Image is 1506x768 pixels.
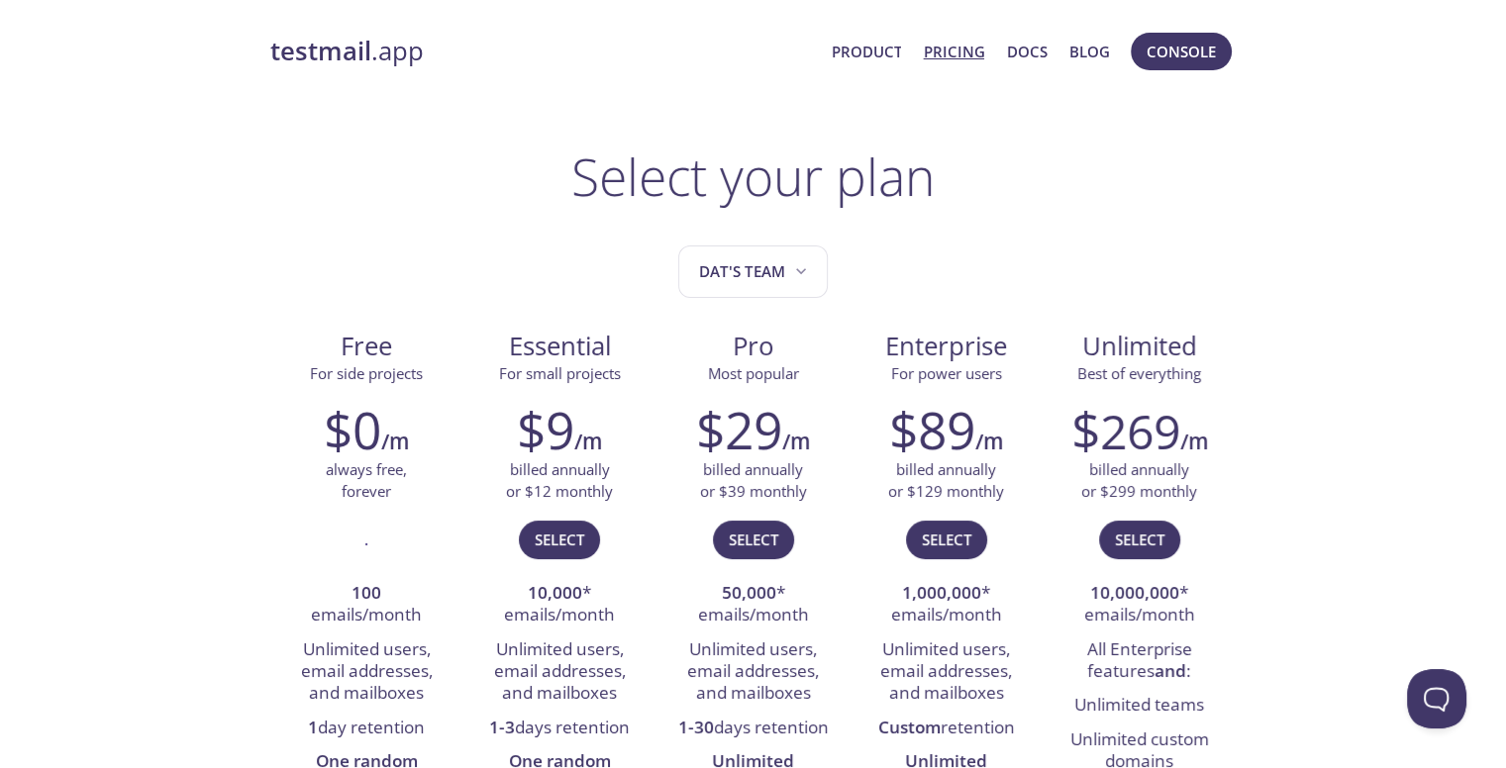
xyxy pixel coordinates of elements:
li: Unlimited users, email addresses, and mailboxes [285,633,449,712]
li: Unlimited users, email addresses, and mailboxes [864,633,1028,712]
button: Select [1099,521,1180,558]
span: Select [535,527,584,552]
span: For side projects [310,363,423,383]
span: For small projects [499,363,621,383]
strong: testmail [270,34,371,68]
h2: $9 [517,400,574,459]
span: Most popular [708,363,799,383]
span: Dat's team [699,258,811,285]
span: Select [922,527,971,552]
a: Blog [1069,39,1110,64]
p: billed annually or $299 monthly [1081,459,1197,502]
span: 269 [1100,399,1180,463]
span: Best of everything [1077,363,1201,383]
strong: Custom [878,716,941,738]
button: Dat's team [678,245,828,298]
strong: 100 [351,581,381,604]
strong: 10,000,000 [1090,581,1179,604]
span: Pro [672,330,834,363]
span: Unlimited [1082,329,1197,363]
li: Unlimited users, email addresses, and mailboxes [671,633,835,712]
span: Select [1115,527,1164,552]
button: Console [1131,33,1232,70]
span: Enterprise [865,330,1027,363]
strong: 10,000 [528,581,582,604]
li: Unlimited users, email addresses, and mailboxes [478,633,642,712]
li: * emails/month [864,577,1028,633]
a: Docs [1007,39,1048,64]
h2: $89 [889,400,975,459]
h6: /m [975,425,1003,458]
li: retention [864,712,1028,745]
li: * emails/month [671,577,835,633]
li: days retention [671,712,835,745]
strong: 1-3 [489,716,515,738]
h6: /m [574,425,602,458]
li: emails/month [285,577,449,633]
h6: /m [1180,425,1208,458]
li: day retention [285,712,449,745]
h1: Select your plan [571,146,935,206]
strong: 1-30 [678,716,714,738]
span: Select [729,527,778,552]
strong: 50,000 [722,581,776,604]
p: billed annually or $12 monthly [506,459,613,502]
li: All Enterprise features : [1057,633,1221,690]
li: * emails/month [478,577,642,633]
button: Select [906,521,987,558]
button: Select [713,521,794,558]
p: always free, forever [326,459,407,502]
a: Product [831,39,901,64]
span: For power users [891,363,1002,383]
p: billed annually or $39 monthly [700,459,807,502]
h2: $0 [324,400,381,459]
span: Console [1147,39,1216,64]
a: Pricing [923,39,984,64]
span: Free [286,330,448,363]
strong: and [1155,659,1186,682]
strong: 1,000,000 [902,581,981,604]
span: Essential [479,330,641,363]
strong: 1 [308,716,318,738]
p: billed annually or $129 monthly [888,459,1004,502]
li: days retention [478,712,642,745]
h2: $29 [696,400,782,459]
a: testmail.app [270,35,816,68]
li: Unlimited teams [1057,689,1221,722]
li: * emails/month [1057,577,1221,633]
h6: /m [782,425,810,458]
button: Select [519,521,600,558]
h2: $ [1071,400,1180,459]
iframe: Help Scout Beacon - Open [1407,669,1466,728]
h6: /m [381,425,409,458]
